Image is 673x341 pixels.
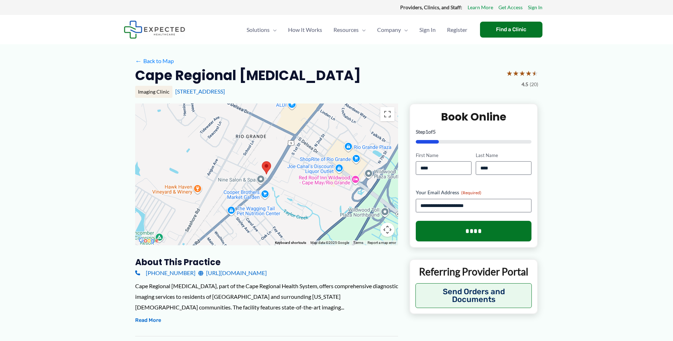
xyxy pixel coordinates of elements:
[135,67,361,84] h2: Cape Regional [MEDICAL_DATA]
[135,268,195,278] a: [PHONE_NUMBER]
[377,17,401,42] span: Company
[498,3,523,12] a: Get Access
[530,80,538,89] span: (20)
[135,86,172,98] div: Imaging Clinic
[525,67,532,80] span: ★
[124,21,185,39] img: Expected Healthcare Logo - side, dark font, small
[288,17,322,42] span: How It Works
[282,17,328,42] a: How It Works
[137,236,160,245] img: Google
[175,88,225,95] a: [STREET_ADDRESS]
[135,316,161,325] button: Read More
[480,22,542,38] a: Find a Clinic
[414,17,441,42] a: Sign In
[425,129,428,135] span: 1
[419,17,436,42] span: Sign In
[359,17,366,42] span: Menu Toggle
[371,17,414,42] a: CompanyMenu Toggle
[275,240,306,245] button: Keyboard shortcuts
[522,80,528,89] span: 4.5
[532,67,538,80] span: ★
[401,17,408,42] span: Menu Toggle
[506,67,513,80] span: ★
[333,17,359,42] span: Resources
[135,57,142,64] span: ←
[461,190,481,195] span: (Required)
[310,241,349,245] span: Map data ©2025 Google
[328,17,371,42] a: ResourcesMenu Toggle
[433,129,436,135] span: 5
[241,17,473,42] nav: Primary Site Navigation
[441,17,473,42] a: Register
[270,17,277,42] span: Menu Toggle
[380,107,395,121] button: Toggle fullscreen view
[198,268,267,278] a: [URL][DOMAIN_NAME]
[468,3,493,12] a: Learn More
[416,129,532,134] p: Step of
[368,241,396,245] a: Report a map error
[416,110,532,124] h2: Book Online
[415,283,532,308] button: Send Orders and Documents
[241,17,282,42] a: SolutionsMenu Toggle
[380,223,395,237] button: Map camera controls
[513,67,519,80] span: ★
[416,152,471,159] label: First Name
[135,257,398,268] h3: About this practice
[353,241,363,245] a: Terms (opens in new tab)
[135,281,398,312] div: Cape Regional [MEDICAL_DATA], part of the Cape Regional Health System, offers comprehensive diagn...
[137,236,160,245] a: Open this area in Google Maps (opens a new window)
[519,67,525,80] span: ★
[476,152,531,159] label: Last Name
[415,265,532,278] p: Referring Provider Portal
[447,17,467,42] span: Register
[528,3,542,12] a: Sign In
[400,4,462,10] strong: Providers, Clinics, and Staff:
[416,189,532,196] label: Your Email Address
[247,17,270,42] span: Solutions
[135,56,174,66] a: ←Back to Map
